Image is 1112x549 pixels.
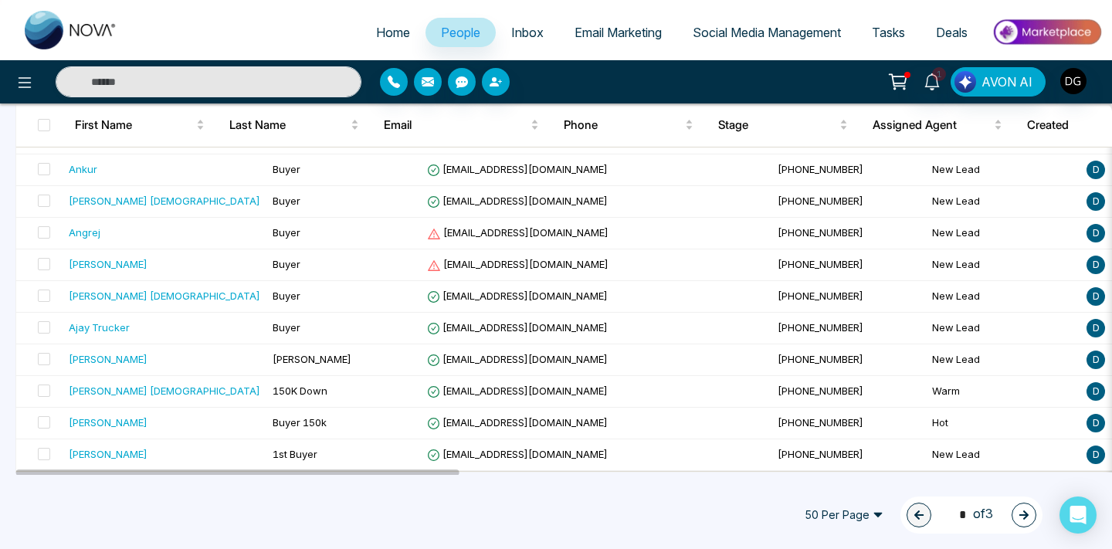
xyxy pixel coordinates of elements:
[1087,382,1105,401] span: D
[229,116,347,134] span: Last Name
[427,163,608,175] span: [EMAIL_ADDRESS][DOMAIN_NAME]
[551,103,706,147] th: Phone
[936,25,968,40] span: Deals
[69,320,130,335] div: Ajay Trucker
[981,73,1032,91] span: AVON AI
[273,416,327,429] span: Buyer 150k
[926,344,1080,376] td: New Lead
[273,226,300,239] span: Buyer
[1060,68,1087,94] img: User Avatar
[950,504,993,525] span: of 3
[371,103,551,147] th: Email
[693,25,841,40] span: Social Media Management
[273,448,317,460] span: 1st Buyer
[384,116,527,134] span: Email
[427,290,608,302] span: [EMAIL_ADDRESS][DOMAIN_NAME]
[1087,351,1105,369] span: D
[376,25,410,40] span: Home
[427,226,609,239] span: [EMAIL_ADDRESS][DOMAIN_NAME]
[926,218,1080,249] td: New Lead
[718,116,836,134] span: Stage
[69,288,260,303] div: [PERSON_NAME] [DEMOGRAPHIC_DATA]
[273,258,300,270] span: Buyer
[951,67,1046,97] button: AVON AI
[1087,414,1105,432] span: D
[1087,256,1105,274] span: D
[926,281,1080,313] td: New Lead
[427,353,608,365] span: [EMAIL_ADDRESS][DOMAIN_NAME]
[778,290,863,302] span: [PHONE_NUMBER]
[69,225,100,240] div: Angrej
[778,448,863,460] span: [PHONE_NUMBER]
[1087,446,1105,464] span: D
[63,103,217,147] th: First Name
[496,18,559,47] a: Inbox
[217,103,371,147] th: Last Name
[69,383,260,398] div: [PERSON_NAME] [DEMOGRAPHIC_DATA]
[511,25,544,40] span: Inbox
[361,18,425,47] a: Home
[926,376,1080,408] td: Warm
[873,116,991,134] span: Assigned Agent
[559,18,677,47] a: Email Marketing
[425,18,496,47] a: People
[69,193,260,208] div: [PERSON_NAME] [DEMOGRAPHIC_DATA]
[778,163,863,175] span: [PHONE_NUMBER]
[69,161,97,177] div: Ankur
[1059,496,1097,534] div: Open Intercom Messenger
[75,116,193,134] span: First Name
[273,321,300,334] span: Buyer
[778,258,863,270] span: [PHONE_NUMBER]
[926,186,1080,218] td: New Lead
[926,249,1080,281] td: New Lead
[441,25,480,40] span: People
[273,385,327,397] span: 150K Down
[1087,319,1105,337] span: D
[69,446,147,462] div: [PERSON_NAME]
[273,353,351,365] span: [PERSON_NAME]
[920,18,983,47] a: Deals
[926,154,1080,186] td: New Lead
[778,321,863,334] span: [PHONE_NUMBER]
[564,116,682,134] span: Phone
[991,15,1103,49] img: Market-place.gif
[954,71,976,93] img: Lead Flow
[778,195,863,207] span: [PHONE_NUMBER]
[273,290,300,302] span: Buyer
[706,103,860,147] th: Stage
[778,353,863,365] span: [PHONE_NUMBER]
[926,313,1080,344] td: New Lead
[25,11,117,49] img: Nova CRM Logo
[69,256,147,272] div: [PERSON_NAME]
[1087,161,1105,179] span: D
[69,415,147,430] div: [PERSON_NAME]
[273,163,300,175] span: Buyer
[575,25,662,40] span: Email Marketing
[427,258,609,270] span: [EMAIL_ADDRESS][DOMAIN_NAME]
[794,503,894,527] span: 50 Per Page
[1087,224,1105,242] span: D
[427,416,608,429] span: [EMAIL_ADDRESS][DOMAIN_NAME]
[273,195,300,207] span: Buyer
[860,103,1015,147] th: Assigned Agent
[856,18,920,47] a: Tasks
[926,439,1080,471] td: New Lead
[1087,287,1105,306] span: D
[427,385,608,397] span: [EMAIL_ADDRESS][DOMAIN_NAME]
[677,18,856,47] a: Social Media Management
[778,226,863,239] span: [PHONE_NUMBER]
[926,408,1080,439] td: Hot
[914,67,951,94] a: 1
[69,351,147,367] div: [PERSON_NAME]
[427,195,608,207] span: [EMAIL_ADDRESS][DOMAIN_NAME]
[932,67,946,81] span: 1
[778,385,863,397] span: [PHONE_NUMBER]
[1087,192,1105,211] span: D
[778,416,863,429] span: [PHONE_NUMBER]
[427,448,608,460] span: [EMAIL_ADDRESS][DOMAIN_NAME]
[427,321,608,334] span: [EMAIL_ADDRESS][DOMAIN_NAME]
[872,25,905,40] span: Tasks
